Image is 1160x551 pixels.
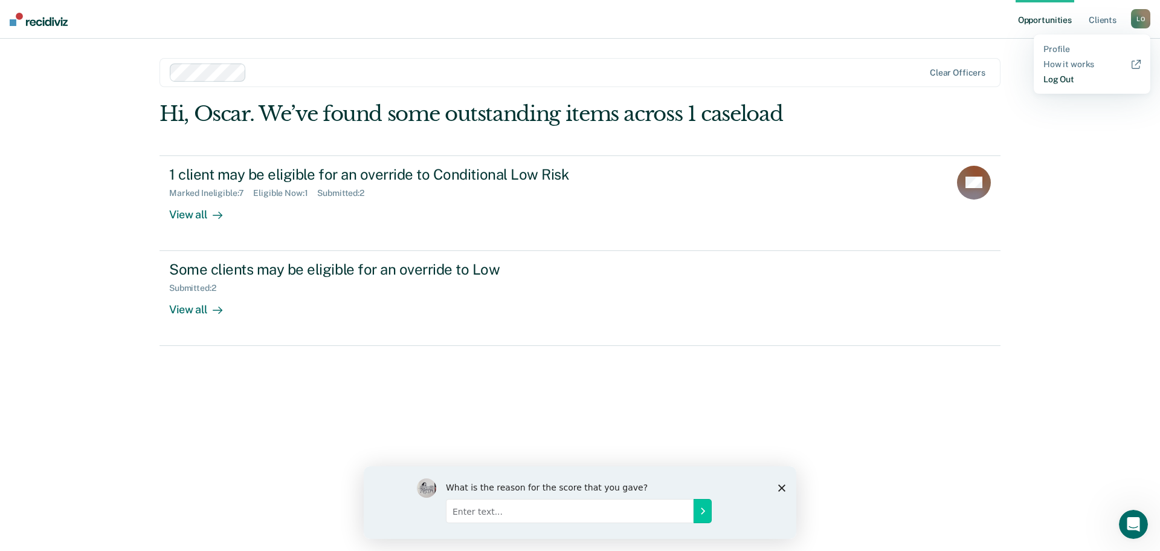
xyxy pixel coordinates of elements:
div: Some clients may be eligible for an override to Low [169,261,593,278]
img: Recidiviz [10,13,68,26]
a: How it works [1043,59,1141,70]
div: L O [1131,9,1150,28]
button: LO [1131,9,1150,28]
a: 1 client may be eligible for an override to Conditional Low RiskMarked Ineligible:7Eligible Now:1... [159,155,1000,251]
div: Submitted : 2 [169,283,226,293]
div: View all [169,198,237,221]
a: Some clients may be eligible for an override to LowSubmitted:2View all [159,251,1000,346]
div: View all [169,293,237,317]
div: Submitted : 2 [317,188,374,198]
div: Marked Ineligible : 7 [169,188,253,198]
div: Eligible Now : 1 [253,188,317,198]
iframe: Survey by Kim from Recidiviz [364,466,796,539]
div: 1 client may be eligible for an override to Conditional Low Risk [169,166,593,183]
div: Clear officers [930,68,985,78]
iframe: Intercom live chat [1119,510,1148,539]
div: Hi, Oscar. We’ve found some outstanding items across 1 caseload [159,102,833,126]
a: Profile [1043,44,1141,54]
a: Log Out [1043,74,1141,85]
